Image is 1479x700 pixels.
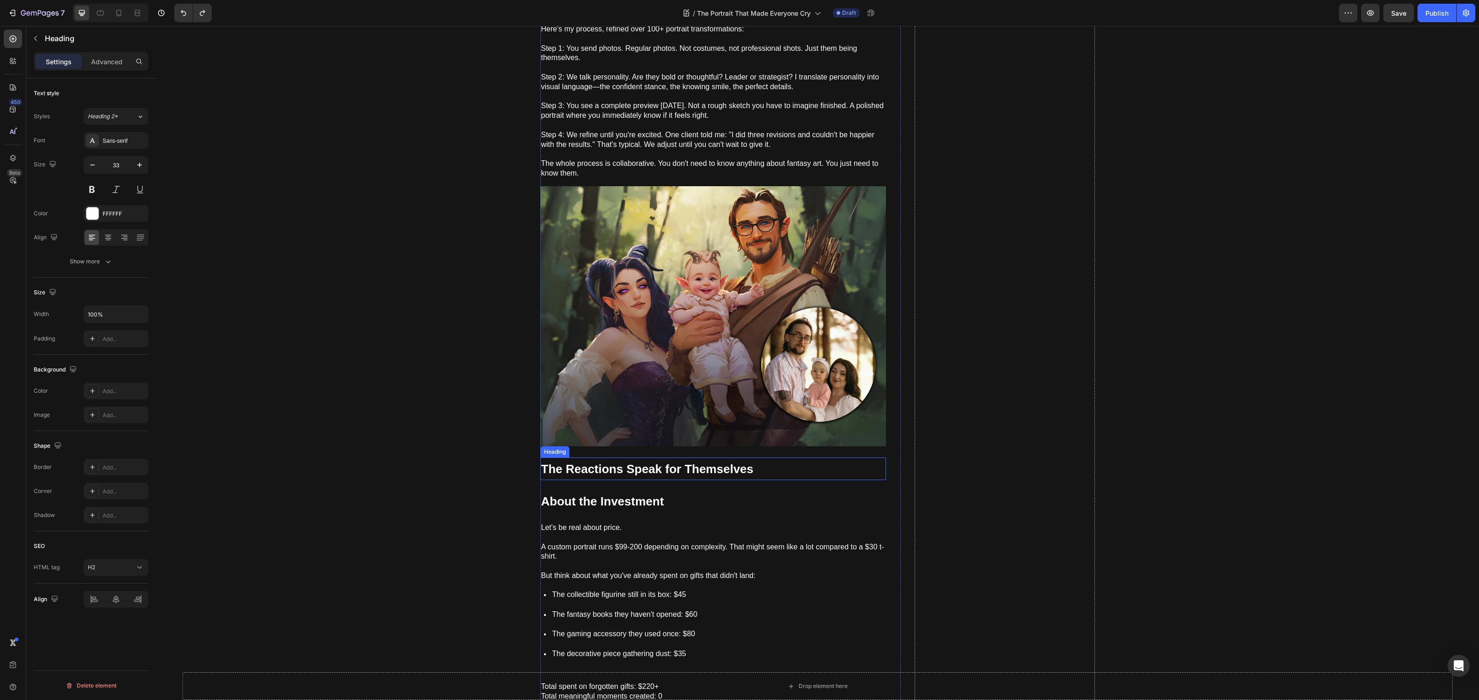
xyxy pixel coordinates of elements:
div: Add... [103,411,146,420]
div: Delete element [66,680,116,691]
div: Undo/Redo [174,4,212,22]
p: But think about what you've already spent on gifts that didn't land: [385,536,729,555]
div: Border [34,463,52,471]
p: A custom portrait runs $99-200 depending on complexity. That might seem like a lot compared to a ... [385,507,729,536]
div: Open Intercom Messenger [1448,655,1470,677]
button: H2 [84,559,148,576]
p: The whole process is collaborative. You don't need to know anything about fantasy art. You just n... [385,123,729,152]
div: Heading [386,422,412,430]
span: Heading 2* [88,112,118,121]
div: HTML tag [34,563,60,572]
button: Publish [1418,4,1456,22]
p: Step 3: You see a complete preview [DATE]. Not a rough sketch you have to imagine finished. A pol... [385,66,729,95]
div: SEO [34,542,45,550]
input: Auto [84,306,148,323]
div: Align [34,593,60,606]
div: Color [34,209,48,218]
div: Show more [70,257,113,266]
button: 7 [4,4,69,22]
div: Shadow [34,511,55,519]
div: Drop element here [643,657,692,664]
div: Image [34,411,50,419]
div: Add... [103,335,146,343]
div: Color [34,387,48,395]
button: Delete element [34,678,148,693]
div: Add... [103,463,146,472]
img: gempages_573182432874857697-dac45e87-c3ef-444e-aa82-15a091b1a5a1.webp [385,160,730,420]
p: 7 [61,7,65,18]
div: Sans-serif [103,137,146,145]
button: Heading 2* [84,108,148,125]
span: / [693,8,695,18]
strong: About the Investment [385,469,508,482]
p: Let's be real about price. [385,497,729,507]
p: Step 2: We talk personality. Are they bold or thoughtful? Leader or strategist? I translate perso... [385,37,729,66]
p: Step 1: You send photos. Regular photos. Not costumes, not professional shots. Just them being th... [385,8,729,37]
div: Size [34,158,58,171]
p: The collectible figurine still in its box: $45 [397,564,542,574]
p: Step 4: We refine until you're excited. One client told me: "I did three revisions and couldn't b... [385,95,729,123]
div: Add... [103,387,146,396]
div: Size [34,286,58,299]
span: Save [1391,9,1406,17]
span: H2 [88,564,95,571]
div: Publish [1425,8,1448,18]
strong: The Reactions Speak for Themselves [385,436,598,450]
p: The decorative piece gathering dust: $35 [397,623,542,633]
p: Settings [46,57,72,67]
div: Font [34,136,45,145]
div: Add... [103,511,146,520]
div: Align [34,231,60,244]
div: Beta [7,169,22,177]
div: Styles [34,112,50,121]
span: The Portrait That Made Everyone Cry [697,8,811,18]
div: Padding [34,335,55,343]
div: Add... [103,487,146,496]
p: The gaming accessory they used once: $80 [397,603,542,613]
button: Save [1383,4,1414,22]
p: Advanced [91,57,122,67]
iframe: Design area [156,26,1479,700]
div: Background [34,364,79,376]
div: Width [34,310,49,318]
span: Draft [842,9,856,17]
div: Text style [34,89,59,97]
p: Heading [45,33,145,44]
button: Show more [34,253,148,270]
div: Corner [34,487,52,495]
p: The fantasy books they haven't opened: $60 [397,584,542,594]
div: FFFFFF [103,210,146,218]
div: 450 [9,98,22,106]
div: Shape [34,440,63,452]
